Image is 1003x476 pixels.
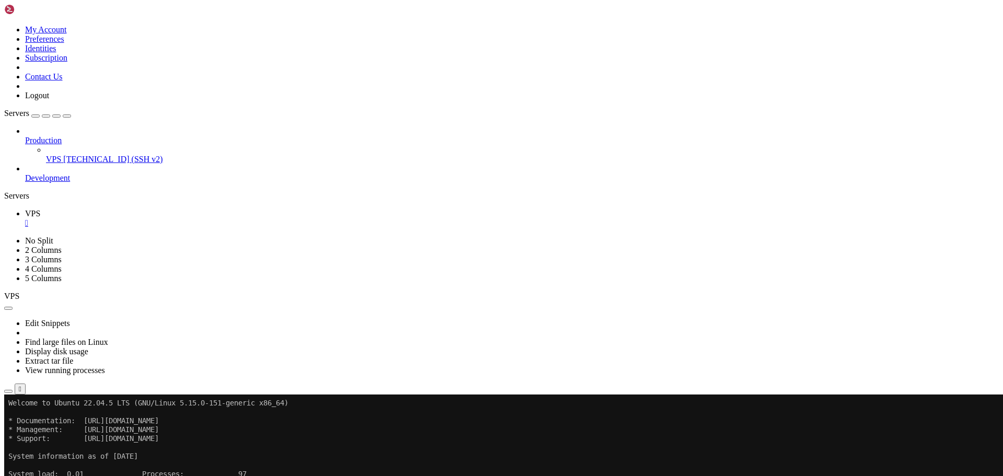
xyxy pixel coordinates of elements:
x-row: Welcome to Ubuntu 22.04.5 LTS (GNU/Linux 5.15.0-151-generic x86_64) [4,4,867,13]
a: VPS [TECHNICAL_ID] (SSH v2) [46,155,999,164]
x-row: 1 updates could not be installed automatically. For more details, [4,253,867,262]
a: No Split [25,236,53,245]
x-row: see /var/log/unattended-upgrades/unattended-upgrades.log [4,262,867,271]
div:  [19,385,21,393]
span: Servers [4,109,29,118]
div: (18, 32) [84,288,88,297]
x-row: 5 of these updates are standard security updates. [4,191,867,200]
span: VPS [46,155,61,164]
x-row: [URL][DOMAIN_NAME] [4,146,867,155]
a: Development [25,173,999,183]
span: VPS [25,209,40,218]
a: View running processes [25,366,105,375]
a: 3 Columns [25,255,62,264]
x-row: * Documentation: [URL][DOMAIN_NAME] [4,22,867,31]
a: 2 Columns [25,246,62,254]
a: Subscription [25,53,67,62]
a: Edit Snippets [25,319,70,328]
x-row: Learn more about enabling ESM Apps service at [URL][DOMAIN_NAME] [4,226,867,235]
x-row: * Management: [URL][DOMAIN_NAME] [4,31,867,40]
x-row: root@srv893663:~# [4,288,867,297]
a: Identities [25,44,56,53]
a: Servers [4,109,71,118]
x-row: * Strictly confined Kubernetes makes edge and IoT secure. Learn how MicroK8s [4,120,867,129]
a: Contact Us [25,72,63,81]
li: Development [25,164,999,183]
x-row: Last login: [DATE] from [TECHNICAL_ID] [4,280,867,288]
x-row: just raised the bar for easy, resilient and secure K8s cluster deployment. [4,129,867,137]
li: Production [25,126,999,164]
x-row: 2 additional security updates can be applied with ESM Apps. [4,217,867,226]
a: Production [25,136,999,145]
a: Display disk usage [25,347,88,356]
span: VPS [4,292,19,300]
span: Development [25,173,70,182]
img: Shellngn [4,4,64,15]
a: My Account [25,25,67,34]
x-row: To see these additional updates run: apt list --upgradable [4,200,867,208]
x-row: Memory usage: 27% IPv4 address for eth0: [TECHNICAL_ID] [4,93,867,102]
x-row: Usage of /: 9.2% of 48.27GB Users logged in: 0 [4,84,867,93]
x-row: System load: 0.01 Processes: 97 [4,75,867,84]
a: Find large files on Linux [25,338,108,346]
a: Logout [25,91,49,100]
x-row: Swap usage: 0% IPv6 address for eth0: [TECHNICAL_ID] [4,102,867,111]
x-row: * Support: [URL][DOMAIN_NAME] [4,40,867,49]
li: VPS [TECHNICAL_ID] (SSH v2) [46,145,999,164]
a: Extract tar file [25,356,73,365]
span: Production [25,136,62,145]
x-row: 5 updates can be applied immediately. [4,182,867,191]
x-row: Expanded Security Maintenance for Applications is not enabled. [4,164,867,173]
a: VPS [25,209,999,228]
span: [TECHNICAL_ID] (SSH v2) [63,155,162,164]
a:  [25,218,999,228]
div: Servers [4,191,999,201]
x-row: System information as of [DATE] [4,57,867,66]
button:  [15,384,26,394]
a: Preferences [25,34,64,43]
a: 4 Columns [25,264,62,273]
a: 5 Columns [25,274,62,283]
